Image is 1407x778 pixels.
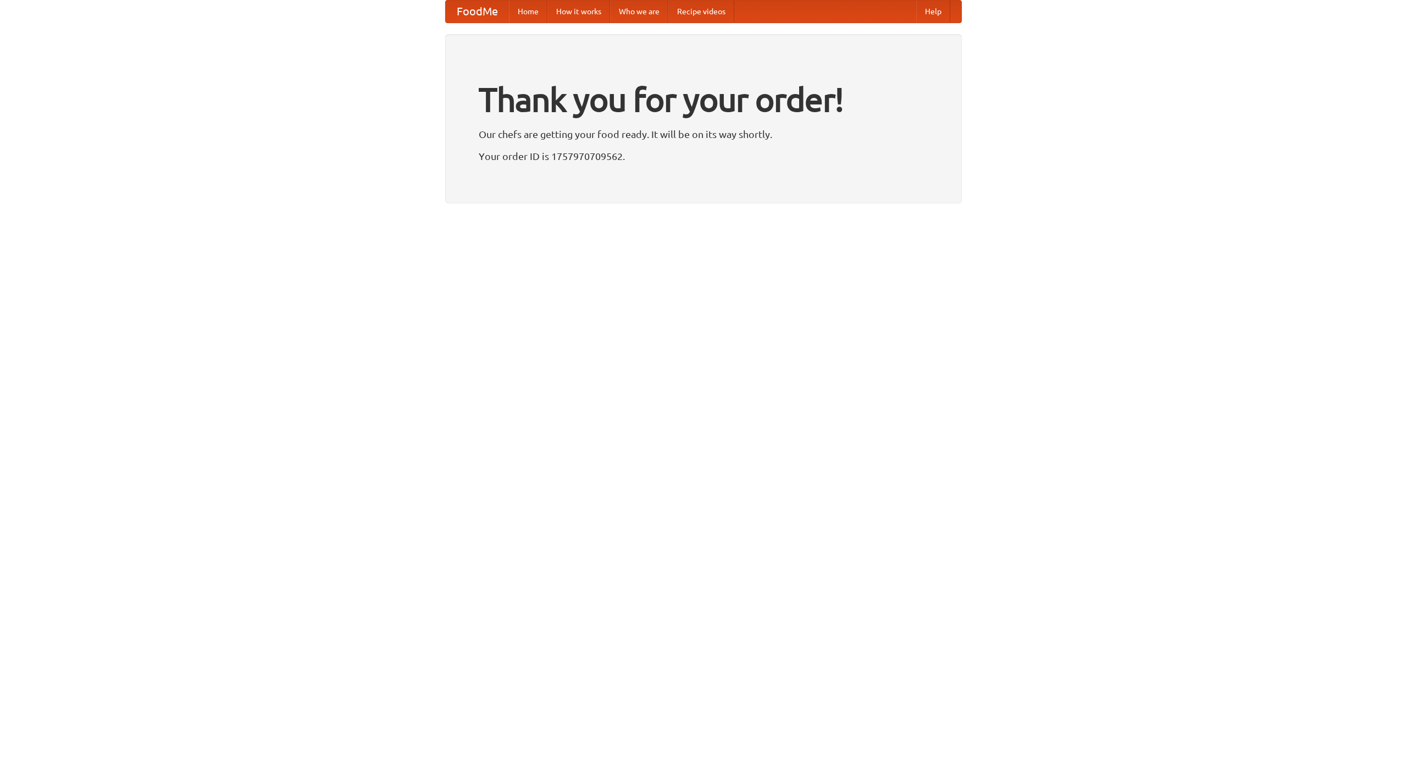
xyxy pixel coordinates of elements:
p: Your order ID is 1757970709562. [479,148,928,164]
p: Our chefs are getting your food ready. It will be on its way shortly. [479,126,928,142]
h1: Thank you for your order! [479,73,928,126]
a: FoodMe [446,1,509,23]
a: Who we are [610,1,668,23]
a: Help [916,1,950,23]
a: Home [509,1,547,23]
a: How it works [547,1,610,23]
a: Recipe videos [668,1,734,23]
